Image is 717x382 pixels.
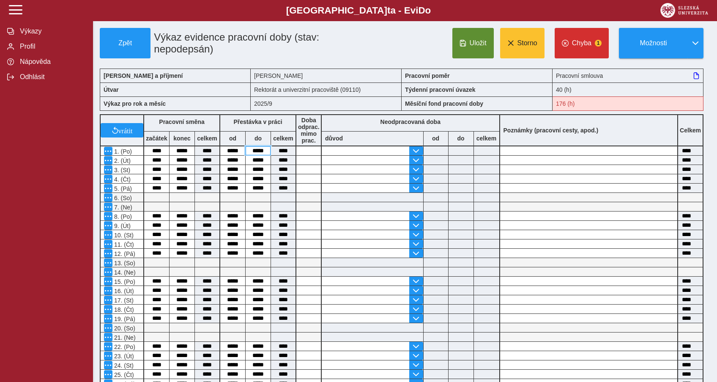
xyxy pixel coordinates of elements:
[405,72,450,79] b: Pracovní poměr
[298,117,320,144] b: Doba odprac. mimo prac.
[112,213,132,220] span: 8. (Po)
[17,73,86,81] span: Odhlásit
[104,203,112,211] button: Menu
[101,123,143,137] button: vrátit
[104,240,112,248] button: Menu
[112,344,135,350] span: 22. (Po)
[112,334,136,341] span: 21. (Ne)
[680,127,701,134] b: Celkem
[500,28,545,58] button: Storno
[112,288,134,294] span: 16. (Út)
[104,175,112,183] button: Menu
[418,5,425,16] span: D
[112,260,135,267] span: 13. (So)
[104,305,112,313] button: Menu
[112,306,134,313] span: 18. (Čt)
[251,69,402,82] div: [PERSON_NAME]
[405,100,483,107] b: Měsíční fond pracovní doby
[553,69,703,82] div: Pracovní smlouva
[104,324,112,332] button: Menu
[104,221,112,230] button: Menu
[25,5,692,16] b: [GEOGRAPHIC_DATA] a - Evi
[112,297,134,304] span: 17. (St)
[424,135,448,142] b: od
[104,156,112,165] button: Menu
[271,135,296,142] b: celkem
[112,353,134,360] span: 23. (Út)
[104,184,112,192] button: Menu
[104,333,112,341] button: Menu
[112,269,136,276] span: 14. (Ne)
[380,118,441,125] b: Neodpracovaná doba
[112,278,135,285] span: 15. (Po)
[470,39,487,47] span: Uložit
[112,223,131,229] span: 9. (Út)
[112,362,134,369] span: 24. (St)
[112,371,134,378] span: 25. (Čt)
[104,231,112,239] button: Menu
[626,39,681,47] span: Možnosti
[17,43,86,50] span: Profil
[104,193,112,202] button: Menu
[104,72,183,79] b: [PERSON_NAME] a příjmení
[572,39,591,47] span: Chyba
[104,86,119,93] b: Útvar
[112,241,134,248] span: 11. (Čt)
[17,58,86,66] span: Nápověda
[118,127,133,134] span: vrátit
[233,118,282,125] b: Přestávka v práci
[151,28,354,58] h1: Výkaz evidence pracovní doby (stav: nepodepsán)
[159,118,204,125] b: Pracovní směna
[500,127,602,134] b: Poznámky (pracovní cesty, apod.)
[104,352,112,360] button: Menu
[104,314,112,323] button: Menu
[104,212,112,220] button: Menu
[100,28,151,58] button: Zpět
[112,250,135,257] span: 12. (Pá)
[104,100,166,107] b: Výkaz pro rok a měsíc
[517,39,537,47] span: Storno
[170,135,194,142] b: konec
[325,135,343,142] b: důvod
[104,361,112,369] button: Menu
[405,86,476,93] b: Týdenní pracovní úvazek
[112,316,135,322] span: 19. (Pá)
[220,135,245,142] b: od
[619,28,687,58] button: Možnosti
[449,135,473,142] b: do
[425,5,431,16] span: o
[452,28,494,58] button: Uložit
[112,325,135,332] span: 20. (So)
[104,258,112,267] button: Menu
[553,82,703,96] div: 40 (h)
[112,148,132,155] span: 1. (Po)
[112,167,130,173] span: 3. (St)
[104,370,112,379] button: Menu
[553,96,703,111] div: Fond pracovní doby (176 h) a součet hodin (175 h) se neshodují!
[660,3,708,18] img: logo_web_su.png
[112,195,132,201] span: 6. (So)
[104,147,112,155] button: Menu
[104,249,112,258] button: Menu
[104,286,112,295] button: Menu
[387,5,390,16] span: t
[195,135,219,142] b: celkem
[555,28,609,58] button: Chyba1
[112,232,134,239] span: 10. (St)
[251,96,402,111] div: 2025/9
[104,268,112,276] button: Menu
[104,39,147,47] span: Zpět
[104,165,112,174] button: Menu
[104,296,112,304] button: Menu
[104,342,112,351] button: Menu
[112,157,131,164] span: 2. (Út)
[112,204,132,211] span: 7. (Ne)
[104,277,112,286] button: Menu
[595,40,602,47] span: 1
[246,135,271,142] b: do
[112,176,131,183] span: 4. (Čt)
[17,27,86,35] span: Výkazy
[474,135,499,142] b: celkem
[112,185,132,192] span: 5. (Pá)
[144,135,169,142] b: začátek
